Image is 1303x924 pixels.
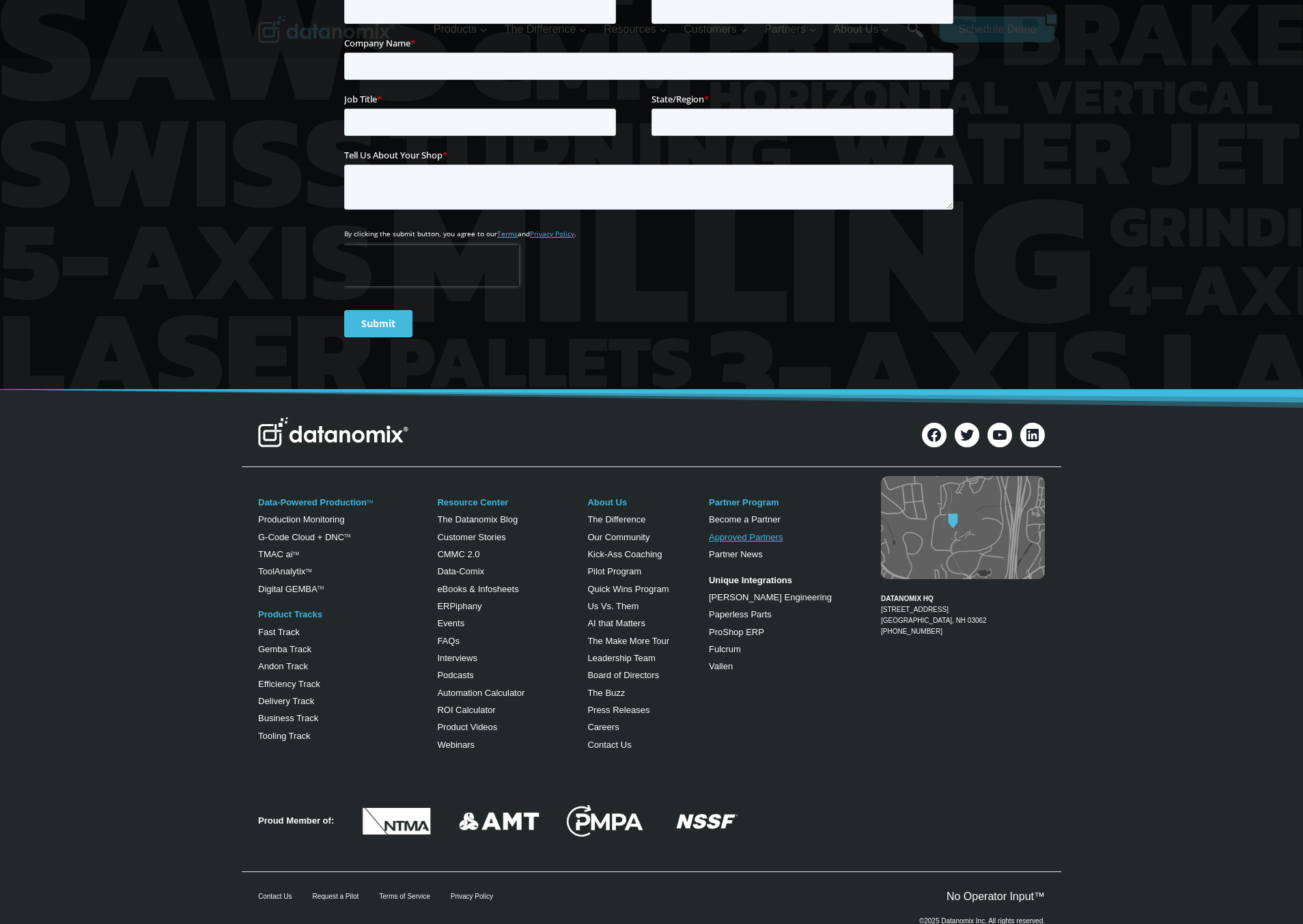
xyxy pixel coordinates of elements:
[437,740,475,750] a: Webinars
[587,688,625,698] a: The Buzz
[437,584,518,594] a: eBooks & Infosheets
[881,476,1045,579] img: Datanomix map image
[258,713,318,723] a: Business Track
[587,497,627,507] a: About Us
[344,533,350,538] sup: TM
[587,705,649,715] a: Press Releases
[305,568,311,573] a: TM
[881,606,987,624] a: [STREET_ADDRESS][GEOGRAPHIC_DATA], NH 03062
[709,592,832,602] a: [PERSON_NAME] Engineering
[258,815,334,826] strong: Proud Member of:
[258,584,324,594] a: Digital GEMBATM
[587,636,669,646] a: The Make More Tour
[258,417,408,447] img: Datanomix Logo
[587,532,649,542] a: Our Community
[258,566,305,576] a: ToolAnalytix
[709,644,741,654] a: Fulcrum
[587,601,639,611] a: Us Vs. Them
[437,566,484,576] a: Data-Comix
[258,679,320,689] a: Efficiency Track
[709,575,792,585] strong: Unique Integrations
[587,514,645,524] a: The Difference
[881,583,1045,637] figcaption: [PHONE_NUMBER]
[437,705,495,715] a: ROI Calculator
[709,661,733,671] a: Vallen
[258,731,311,741] a: Tooling Track
[258,627,300,637] a: Fast Track
[587,722,619,732] a: Careers
[587,549,662,559] a: Kick-Ass Coaching
[587,670,659,680] a: Board of Directors
[709,497,779,507] a: Partner Program
[258,497,367,507] a: Data-Powered Production
[367,499,373,504] a: TM
[437,688,524,698] a: Automation Calculator
[437,722,497,732] a: Product Videos
[258,661,308,671] a: Andon Track
[312,893,359,900] a: Request a Pilot
[258,696,314,706] a: Delivery Track
[947,891,1045,902] a: No Operator Input™
[437,636,460,646] a: FAQs
[258,609,322,619] a: Product Tracks
[709,532,783,542] a: Approved Partners
[587,566,641,576] a: Pilot Program
[709,627,764,637] a: ProShop ERP
[437,549,479,559] a: CMMC 2.0
[451,893,493,900] a: Privacy Policy
[437,532,505,542] a: Customer Stories
[437,497,508,507] a: Resource Center
[437,618,464,628] a: Events
[318,585,324,590] sup: TM
[587,653,656,663] a: Leadership Team
[587,740,631,750] a: Contact Us
[258,532,350,542] a: G-Code Cloud + DNCTM
[709,549,763,559] a: Partner News
[258,893,292,900] a: Contact Us
[709,609,772,619] a: Paperless Parts
[437,653,477,663] a: Interviews
[258,514,344,524] a: Production Monitoring
[7,682,226,917] iframe: Popup CTA
[293,551,299,556] sup: TM
[258,644,311,654] a: Gemba Track
[881,595,934,602] strong: DATANOMIX HQ
[437,670,473,680] a: Podcasts
[587,618,645,628] a: AI that Matters
[379,893,430,900] a: Terms of Service
[437,514,518,524] a: The Datanomix Blog
[437,601,481,611] a: ERPiphany
[587,584,669,594] a: Quick Wins Program
[709,514,781,524] a: Become a Partner
[258,549,299,559] a: TMAC aiTM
